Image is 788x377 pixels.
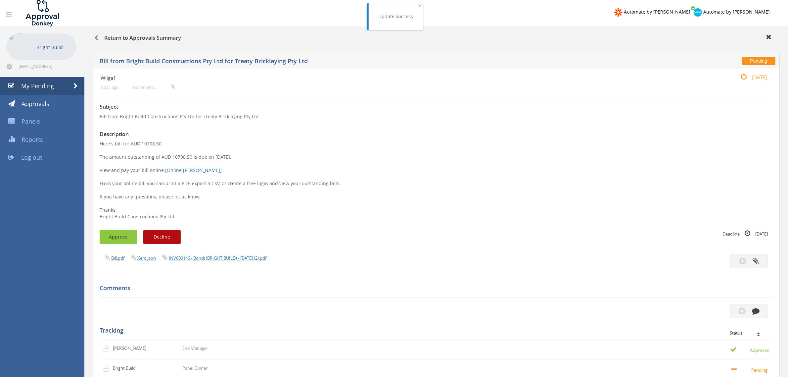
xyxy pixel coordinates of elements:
[169,255,266,261] a: INV000146 - Bondi (BRIGHT BUILD) - [DATE] (2).pdf
[730,346,769,353] small: Approved
[113,365,151,371] p: Bright Build
[731,366,769,373] small: Pending
[101,85,118,90] small: a day ago
[694,8,702,17] img: xero-logo.png
[182,365,208,371] p: Panel Owner
[19,64,75,69] span: [EMAIL_ADDRESS][DOMAIN_NAME]
[111,255,124,261] a: Bill.pdf
[722,230,768,237] small: Deadline [DATE]
[418,1,422,10] span: ×
[100,104,773,110] h3: Subject
[100,132,773,137] h3: Description
[614,8,623,17] img: zapier-logomark.png
[742,57,775,65] span: Pending
[22,135,43,143] span: Reports
[103,345,113,352] img: user-icon.png
[101,75,660,81] h4: Wilga1
[100,140,773,220] p: Here's bill for AUD 10708.50. The amount outstanding of AUD 10708.50 is due on [DATE]. View and p...
[100,327,768,334] h5: Tracking
[379,13,413,20] div: Update success
[165,167,222,173] a: [Online [PERSON_NAME]]
[132,85,175,90] small: 0 comments...
[143,230,181,244] button: Decline
[21,82,54,90] span: My Pending
[100,113,773,120] p: Bill from Bright Build Constructions Pty Ltd for Treaty Bricklaying Pty Ltd
[624,9,690,15] span: Automate by [PERSON_NAME]
[734,74,767,81] small: [DATE]
[137,255,156,261] a: Xero.json
[182,345,208,351] p: Site Manager
[100,285,768,292] h5: Comments
[94,35,181,41] h3: Return to Approvals Summary
[100,58,572,66] h5: Bill from Bright Build Constructions Pty Ltd for Treaty Bricklaying Pty Ltd
[703,9,770,15] span: Automate by [PERSON_NAME]
[103,365,113,372] img: user-icon.png
[36,43,73,51] p: Bright Build
[730,331,768,335] div: Status
[22,100,49,108] span: Approvals
[100,230,137,244] button: Approve
[22,117,40,125] span: Panels
[113,345,151,351] p: [PERSON_NAME]
[21,153,42,161] span: Log out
